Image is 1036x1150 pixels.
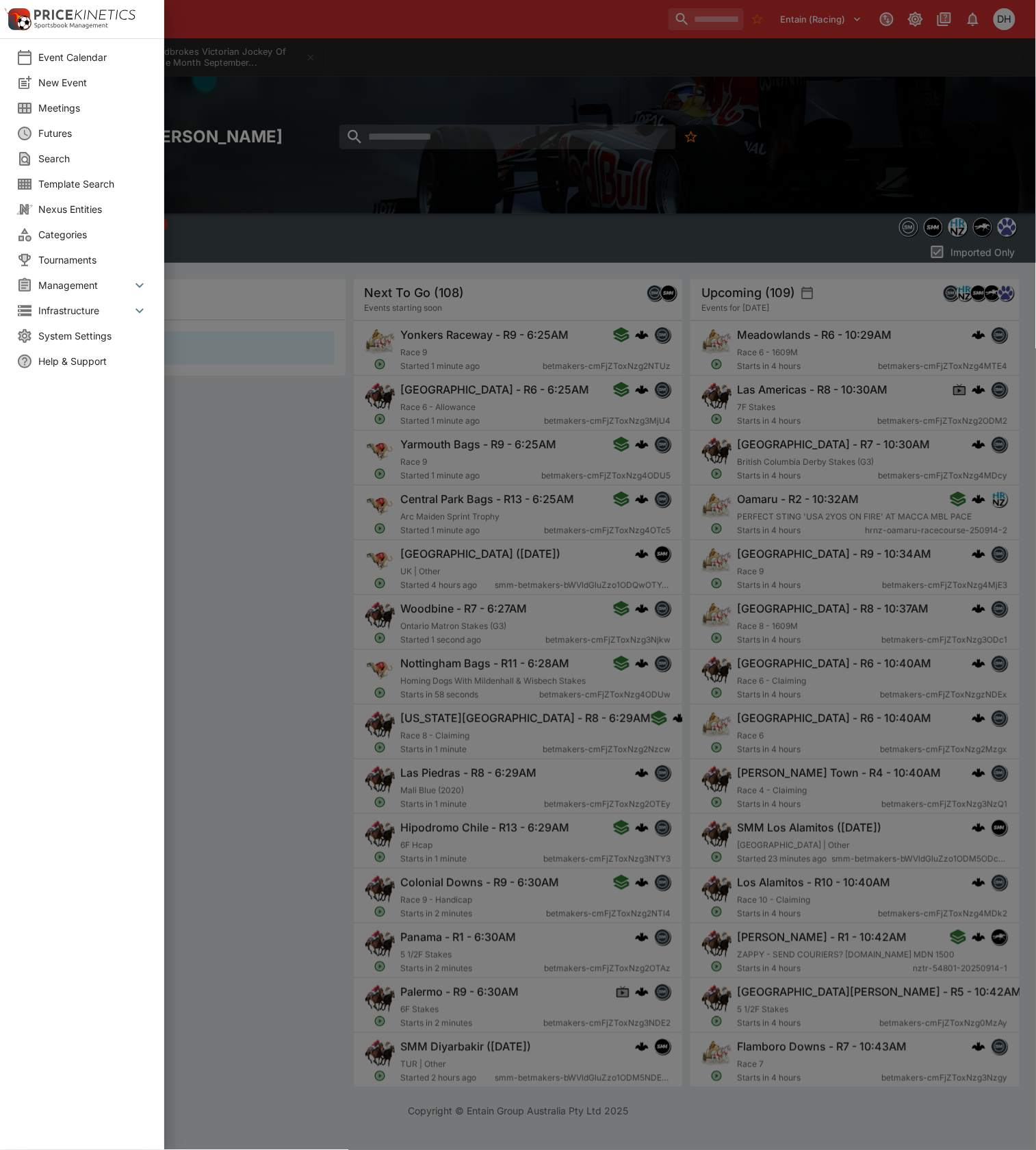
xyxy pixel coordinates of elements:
[38,253,148,267] span: Tournaments
[38,177,148,191] span: Template Search
[38,151,148,166] span: Search
[34,10,135,20] img: PriceKinetics
[38,126,148,140] span: Futures
[38,101,148,115] span: Meetings
[38,50,148,64] span: Event Calendar
[38,278,131,292] span: Management
[38,227,148,242] span: Categories
[38,75,148,90] span: New Event
[4,5,31,33] img: PriceKinetics Logo
[34,23,108,29] img: Sportsbook Management
[38,329,148,343] span: System Settings
[38,202,148,216] span: Nexus Entities
[38,354,148,368] span: Help & Support
[38,303,131,318] span: Infrastructure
